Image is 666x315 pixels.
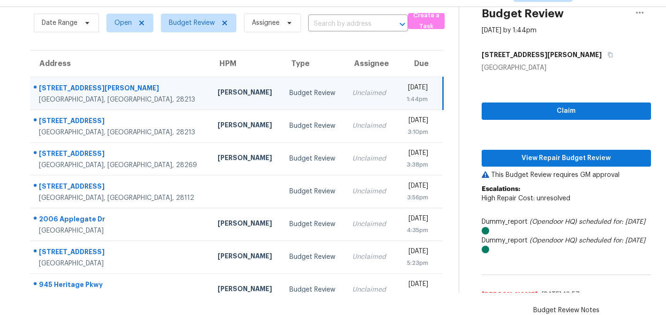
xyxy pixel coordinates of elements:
[39,214,203,226] div: 2006 Applegate Dr
[482,26,537,35] div: [DATE] by 1:44pm
[39,259,203,268] div: [GEOGRAPHIC_DATA]
[289,220,337,229] div: Budget Review
[39,247,203,259] div: [STREET_ADDRESS]
[402,226,428,235] div: 4:35pm
[39,182,203,193] div: [STREET_ADDRESS]
[218,153,274,165] div: [PERSON_NAME]
[218,284,274,296] div: [PERSON_NAME]
[402,258,428,268] div: 5:23pm
[482,290,538,300] span: [PERSON_NAME]
[482,63,651,73] div: [GEOGRAPHIC_DATA]
[289,285,337,294] div: Budget Review
[402,214,428,226] div: [DATE]
[114,18,132,28] span: Open
[282,51,345,77] th: Type
[482,236,651,255] div: Dummy_report
[482,186,520,192] b: Escalations:
[413,10,440,32] span: Create a Task
[396,18,409,31] button: Open
[289,252,337,262] div: Budget Review
[602,46,614,63] button: Copy Address
[579,219,645,225] i: scheduled for: [DATE]
[482,50,602,59] h5: [STREET_ADDRESS][PERSON_NAME]
[218,120,274,132] div: [PERSON_NAME]
[39,193,203,203] div: [GEOGRAPHIC_DATA], [GEOGRAPHIC_DATA], 28112
[402,148,428,160] div: [DATE]
[482,195,570,202] span: High Repair Cost: unresolved
[352,285,387,294] div: Unclaimed
[352,88,387,98] div: Unclaimed
[530,219,577,225] i: (Opendoor HQ)
[39,83,203,95] div: [STREET_ADDRESS][PERSON_NAME]
[530,237,577,244] i: (Opendoor HQ)
[402,95,428,104] div: 1:44pm
[402,279,428,291] div: [DATE]
[402,127,428,137] div: 3:10pm
[39,280,203,292] div: 945 Heritage Pkwy
[39,95,203,104] div: [GEOGRAPHIC_DATA], [GEOGRAPHIC_DATA], 28213
[39,161,203,170] div: [GEOGRAPHIC_DATA], [GEOGRAPHIC_DATA], 28269
[482,150,651,167] button: View Repair Budget Review
[352,220,387,229] div: Unclaimed
[39,149,203,161] div: [STREET_ADDRESS]
[289,121,337,131] div: Budget Review
[352,187,387,196] div: Unclaimed
[169,18,215,28] span: Budget Review
[39,116,203,128] div: [STREET_ADDRESS]
[42,18,77,28] span: Date Range
[352,252,387,262] div: Unclaimed
[542,292,580,298] span: [DATE] 18:57
[289,187,337,196] div: Budget Review
[210,51,282,77] th: HPM
[489,153,643,164] span: View Repair Budget Review
[308,17,382,31] input: Search by address
[218,219,274,230] div: [PERSON_NAME]
[482,103,651,120] button: Claim
[252,18,280,28] span: Assignee
[402,291,428,300] div: 5:35pm
[39,128,203,137] div: [GEOGRAPHIC_DATA], [GEOGRAPHIC_DATA], 28213
[402,160,428,169] div: 3:38pm
[402,181,428,193] div: [DATE]
[482,170,651,180] p: This Budget Review requires GM approval
[482,9,564,18] h2: Budget Review
[579,237,645,244] i: scheduled for: [DATE]
[402,116,428,127] div: [DATE]
[402,193,428,202] div: 3:56pm
[402,83,428,95] div: [DATE]
[345,51,395,77] th: Assignee
[39,292,203,301] div: [GEOGRAPHIC_DATA], [GEOGRAPHIC_DATA], 29715
[39,226,203,235] div: [GEOGRAPHIC_DATA]
[218,88,274,99] div: [PERSON_NAME]
[352,121,387,131] div: Unclaimed
[30,51,210,77] th: Address
[482,217,651,236] div: Dummy_report
[289,88,337,98] div: Budget Review
[395,51,443,77] th: Due
[489,105,643,117] span: Claim
[352,154,387,163] div: Unclaimed
[218,251,274,263] div: [PERSON_NAME]
[402,247,428,258] div: [DATE]
[408,13,445,29] button: Create a Task
[289,154,337,163] div: Budget Review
